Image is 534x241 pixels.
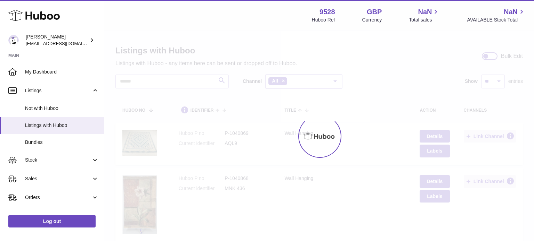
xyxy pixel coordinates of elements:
span: Listings [25,87,91,94]
span: Usage [25,213,99,220]
span: Sales [25,175,91,182]
span: [EMAIL_ADDRESS][DOMAIN_NAME] [26,41,102,46]
a: NaN AVAILABLE Stock Total [467,7,526,23]
div: [PERSON_NAME] [26,34,88,47]
div: Huboo Ref [312,17,335,23]
strong: 9528 [319,7,335,17]
a: NaN Total sales [409,7,440,23]
span: Listings with Huboo [25,122,99,129]
span: AVAILABLE Stock Total [467,17,526,23]
span: Total sales [409,17,440,23]
span: My Dashboard [25,69,99,75]
span: NaN [504,7,518,17]
span: Not with Huboo [25,105,99,112]
span: NaN [418,7,432,17]
img: internalAdmin-9528@internal.huboo.com [8,35,19,45]
strong: GBP [367,7,382,17]
span: Orders [25,194,91,201]
div: Currency [362,17,382,23]
a: Log out [8,215,96,227]
span: Bundles [25,139,99,146]
span: Stock [25,157,91,163]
